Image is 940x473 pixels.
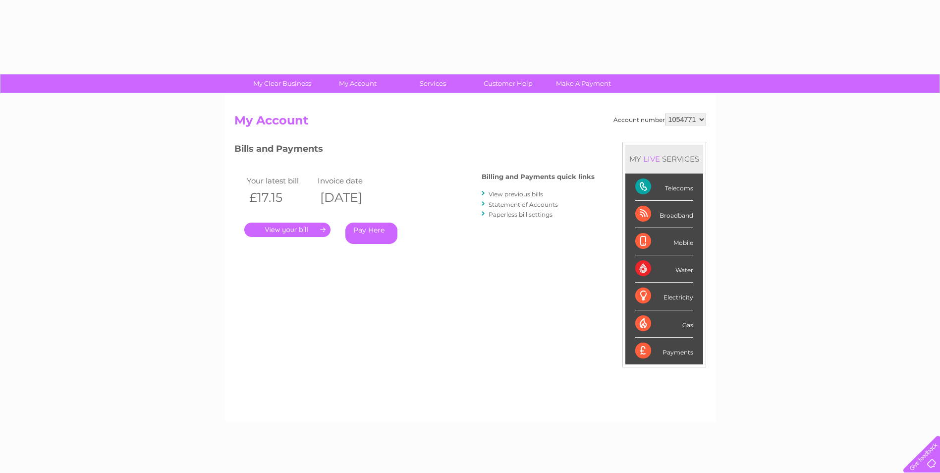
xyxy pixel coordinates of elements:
a: Customer Help [467,74,549,93]
a: Pay Here [345,223,397,244]
div: Account number [613,114,706,125]
div: Mobile [635,228,693,255]
th: [DATE] [315,187,387,208]
a: My Clear Business [241,74,323,93]
a: . [244,223,331,237]
td: Your latest bill [244,174,316,187]
div: Electricity [635,283,693,310]
div: Broadband [635,201,693,228]
a: My Account [317,74,398,93]
td: Invoice date [315,174,387,187]
div: Telecoms [635,174,693,201]
div: LIVE [641,154,662,164]
a: View previous bills [489,190,543,198]
a: Statement of Accounts [489,201,558,208]
h4: Billing and Payments quick links [482,173,595,180]
div: Payments [635,338,693,364]
a: Make A Payment [543,74,624,93]
div: Gas [635,310,693,338]
h3: Bills and Payments [234,142,595,159]
div: MY SERVICES [625,145,703,173]
a: Services [392,74,474,93]
a: Paperless bill settings [489,211,553,218]
div: Water [635,255,693,283]
h2: My Account [234,114,706,132]
th: £17.15 [244,187,316,208]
